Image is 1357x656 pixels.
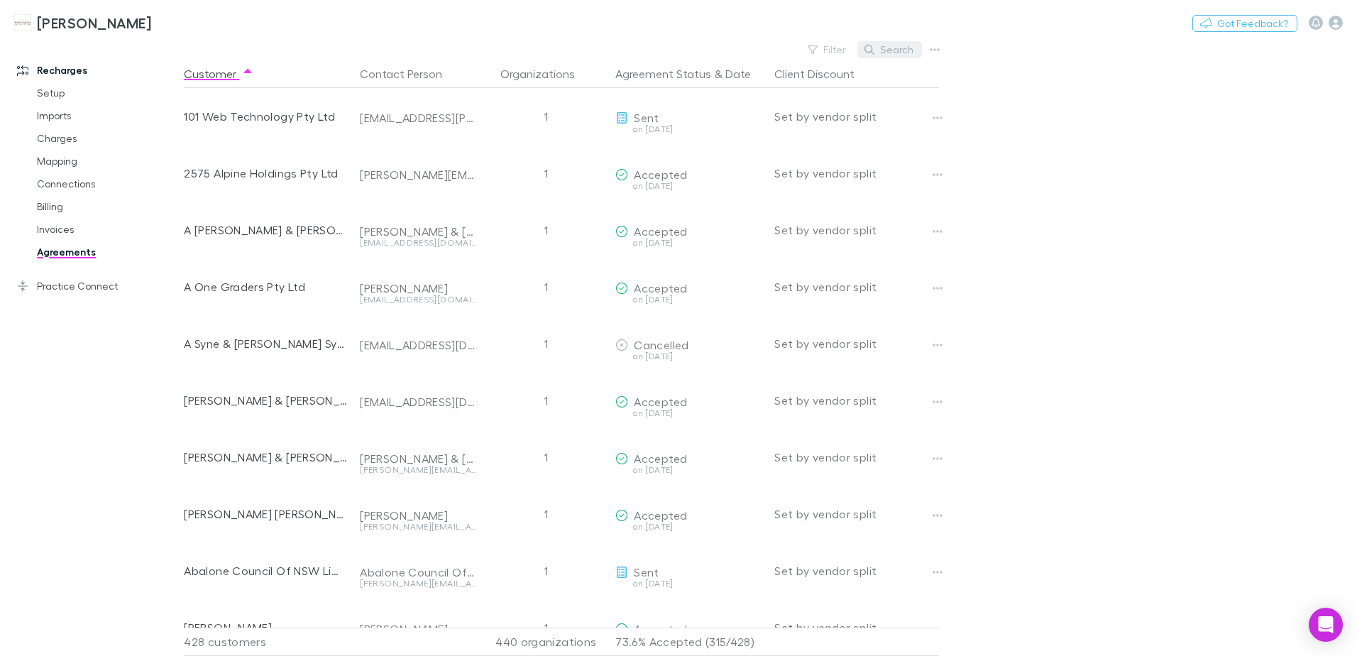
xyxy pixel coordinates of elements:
span: Accepted [634,224,687,238]
div: on [DATE] [615,295,763,304]
a: [PERSON_NAME] [6,6,160,40]
span: Sent [634,565,659,579]
div: [PERSON_NAME][EMAIL_ADDRESS][DOMAIN_NAME] [360,579,476,588]
div: A One Graders Pty Ltd [184,258,348,315]
div: 1 [482,315,610,372]
div: [PERSON_NAME][EMAIL_ADDRESS][DOMAIN_NAME] [360,523,476,531]
a: Imports [23,104,192,127]
button: Customer [184,60,253,88]
span: Accepted [634,281,687,295]
p: 73.6% Accepted (315/428) [615,628,763,655]
div: Set by vendor split [774,429,939,486]
div: on [DATE] [615,352,763,361]
div: 1 [482,145,610,202]
div: Set by vendor split [774,599,939,656]
h3: [PERSON_NAME] [37,14,151,31]
div: [PERSON_NAME] [360,508,476,523]
a: Practice Connect [3,275,192,297]
div: [PERSON_NAME] & [PERSON_NAME] [184,372,348,429]
a: Setup [23,82,192,104]
div: 1 [482,542,610,599]
div: 428 customers [184,628,354,656]
div: [EMAIL_ADDRESS][DOMAIN_NAME] [360,338,476,352]
span: Accepted [634,452,687,465]
div: 1 [482,372,610,429]
div: [PERSON_NAME] & [PERSON_NAME] & [PERSON_NAME] & [PERSON_NAME] [184,429,348,486]
button: Filter [801,41,855,58]
div: [PERSON_NAME] [184,599,348,656]
div: Set by vendor split [774,372,939,429]
div: 101 Web Technology Pty Ltd [184,88,348,145]
div: Set by vendor split [774,88,939,145]
button: Search [857,41,922,58]
a: Billing [23,195,192,218]
span: Sent [634,111,659,124]
div: Set by vendor split [774,258,939,315]
div: [PERSON_NAME] [360,622,476,636]
div: on [DATE] [615,466,763,474]
div: [PERSON_NAME] [PERSON_NAME] [184,486,348,542]
div: 1 [482,88,610,145]
span: Accepted [634,395,687,408]
div: A Syne & [PERSON_NAME] Syne & [PERSON_NAME] [PERSON_NAME] & R Syne [184,315,348,372]
div: Abalone Council Of NSW Limited [184,542,348,599]
a: Recharges [3,59,192,82]
div: [PERSON_NAME] [360,281,476,295]
div: [PERSON_NAME] & [PERSON_NAME] & [PERSON_NAME] & [PERSON_NAME] [360,452,476,466]
div: on [DATE] [615,182,763,190]
div: on [DATE] [615,239,763,247]
div: Open Intercom Messenger [1309,608,1343,642]
a: Charges [23,127,192,150]
div: Set by vendor split [774,202,939,258]
a: Invoices [23,218,192,241]
div: [PERSON_NAME][EMAIL_ADDRESS][DOMAIN_NAME] [360,466,476,474]
a: Mapping [23,150,192,173]
div: [EMAIL_ADDRESS][PERSON_NAME][DOMAIN_NAME] [360,111,476,125]
div: 1 [482,429,610,486]
div: A [PERSON_NAME] & [PERSON_NAME] [184,202,348,258]
div: on [DATE] [615,579,763,588]
div: on [DATE] [615,523,763,531]
button: Organizations [500,60,592,88]
div: Set by vendor split [774,486,939,542]
div: & [615,60,763,88]
div: [EMAIL_ADDRESS][DOMAIN_NAME] [360,239,476,247]
div: Set by vendor split [774,315,939,372]
div: [PERSON_NAME][EMAIL_ADDRESS][DOMAIN_NAME] [360,168,476,182]
img: Hales Douglass's Logo [14,14,31,31]
div: on [DATE] [615,125,763,133]
div: Set by vendor split [774,542,939,599]
button: Got Feedback? [1192,15,1297,32]
span: Accepted [634,508,687,522]
span: Accepted [634,168,687,181]
div: on [DATE] [615,409,763,417]
div: 1 [482,258,610,315]
button: Contact Person [360,60,459,88]
div: [EMAIL_ADDRESS][DOMAIN_NAME] [360,295,476,304]
div: 1 [482,486,610,542]
span: Accepted [634,622,687,635]
div: Set by vendor split [774,145,939,202]
span: Cancelled [634,338,688,351]
button: Agreement Status [615,60,711,88]
div: 2575 Alpine Holdings Pty Ltd [184,145,348,202]
a: Agreements [23,241,192,263]
button: Client Discount [774,60,872,88]
button: Date [725,60,751,88]
div: Abalone Council Of NSW Limited [360,565,476,579]
div: 1 [482,599,610,656]
div: [PERSON_NAME] & [PERSON_NAME] [360,224,476,239]
div: 1 [482,202,610,258]
a: Connections [23,173,192,195]
div: 440 organizations [482,628,610,656]
div: [EMAIL_ADDRESS][DOMAIN_NAME] [360,395,476,409]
